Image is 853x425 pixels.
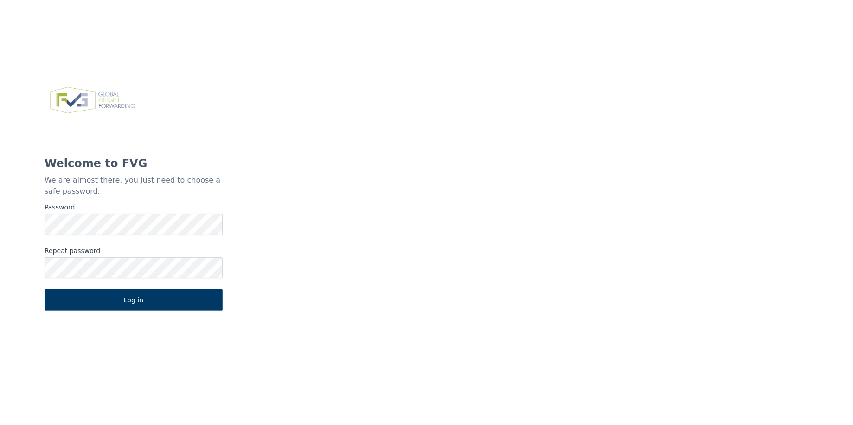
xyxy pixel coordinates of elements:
label: Password [45,203,223,212]
img: FVG - Global freight forwarding [45,82,141,119]
label: Repeat password [45,246,223,255]
button: Log in [45,289,223,311]
h1: Welcome to FVG [45,156,223,171]
p: We are almost there, you just need to choose a safe password. [45,175,223,197]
